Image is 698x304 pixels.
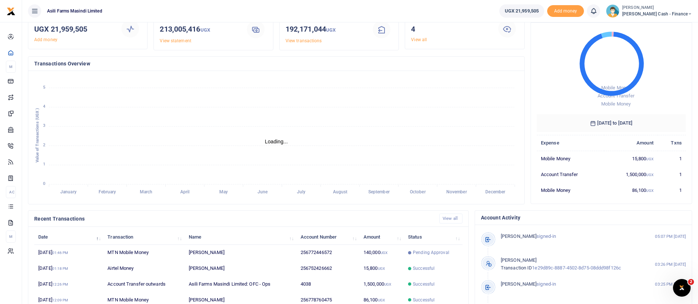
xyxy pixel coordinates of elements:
[505,7,539,15] span: UGX 21,959,505
[43,104,45,109] tspan: 4
[501,257,536,263] span: [PERSON_NAME]
[411,24,490,35] h3: 4
[658,167,686,182] td: 1
[160,38,191,43] a: View statement
[359,276,404,292] td: 1,500,000
[413,265,435,272] span: Successful
[501,281,536,287] span: [PERSON_NAME]
[7,7,15,16] img: logo-small
[547,5,584,17] span: Add money
[7,8,15,14] a: logo-small logo-large logo-large
[658,151,686,167] td: 1
[219,190,228,195] tspan: May
[286,38,322,43] a: View transactions
[184,245,296,261] td: [PERSON_NAME]
[60,190,77,195] tspan: January
[297,276,359,292] td: 4038
[6,61,16,73] li: M
[485,190,506,195] tspan: December
[6,230,16,243] li: M
[604,167,658,182] td: 1,500,000
[34,261,103,276] td: [DATE]
[597,93,634,99] span: Account Transfer
[413,281,435,287] span: Successful
[413,297,435,303] span: Successful
[52,282,68,286] small: 12:26 PM
[333,190,348,195] tspan: August
[501,280,639,288] p: signed-in
[499,4,544,18] a: UGX 21,959,505
[604,135,658,151] th: Amount
[103,245,184,261] td: MTN Mobile Money
[52,298,68,302] small: 12:09 PM
[140,190,153,195] tspan: March
[439,214,463,223] a: View all
[103,276,184,292] td: Account Transfer outwards
[410,190,426,195] tspan: October
[646,157,653,161] small: UGX
[326,27,336,33] small: UGX
[537,151,604,167] td: Mobile Money
[34,276,103,292] td: [DATE]
[99,190,116,195] tspan: February
[606,4,692,18] a: profile-user [PERSON_NAME] [PERSON_NAME] Cash - Finance
[34,60,518,68] h4: Transactions Overview
[160,24,239,36] h3: 213,005,416
[43,124,45,128] tspan: 3
[43,143,45,147] tspan: 2
[359,229,404,245] th: Amount: activate to sort column ascending
[547,5,584,17] li: Toup your wallet
[481,214,686,222] h4: Account Activity
[44,8,105,14] span: Asili Farms Masindi Limited
[180,190,189,195] tspan: April
[655,261,686,268] small: 03:26 PM [DATE]
[43,162,45,167] tspan: 1
[404,229,463,245] th: Status: activate to sort column ascending
[501,233,536,239] span: [PERSON_NAME]
[265,139,288,144] text: Loading...
[501,265,532,271] span: Transaction ID
[286,24,365,36] h3: 192,171,044
[297,261,359,276] td: 256752426662
[34,24,113,35] h3: UGX 21,959,505
[258,190,268,195] tspan: June
[622,5,692,11] small: [PERSON_NAME]
[34,37,57,42] a: Add money
[658,135,686,151] th: Txns
[446,190,467,195] tspan: November
[297,245,359,261] td: 256772446572
[184,261,296,276] td: [PERSON_NAME]
[501,233,639,240] p: signed-in
[184,229,296,245] th: Name: activate to sort column ascending
[537,114,686,132] h6: [DATE] to [DATE]
[359,245,404,261] td: 140,000
[688,279,694,285] span: 2
[655,281,686,287] small: 03:25 PM [DATE]
[601,101,631,107] span: Mobile Money
[52,267,68,271] small: 01:18 PM
[655,233,686,240] small: 05:07 PM [DATE]
[413,249,449,256] span: Pending Approval
[646,173,653,177] small: UGX
[34,229,103,245] th: Date: activate to sort column descending
[658,182,686,198] td: 1
[537,135,604,151] th: Expense
[359,261,404,276] td: 15,800
[673,279,691,297] iframe: Intercom live chat
[537,182,604,198] td: Mobile Money
[368,190,390,195] tspan: September
[184,276,296,292] td: Asili Farms Masindi Limited: OFC - Ops
[622,11,692,17] span: [PERSON_NAME] Cash - Finance
[537,167,604,182] td: Account Transfer
[6,186,16,198] li: Ac
[384,282,391,286] small: UGX
[34,215,433,223] h4: Recent Transactions
[606,4,619,18] img: profile-user
[103,229,184,245] th: Transaction: activate to sort column ascending
[103,261,184,276] td: Airtel Money
[297,190,305,195] tspan: July
[43,85,45,90] tspan: 5
[380,251,387,255] small: UGX
[378,267,385,271] small: UGX
[501,257,639,272] p: 1e29d89c-8887-4502-8d75-08ddd98f126c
